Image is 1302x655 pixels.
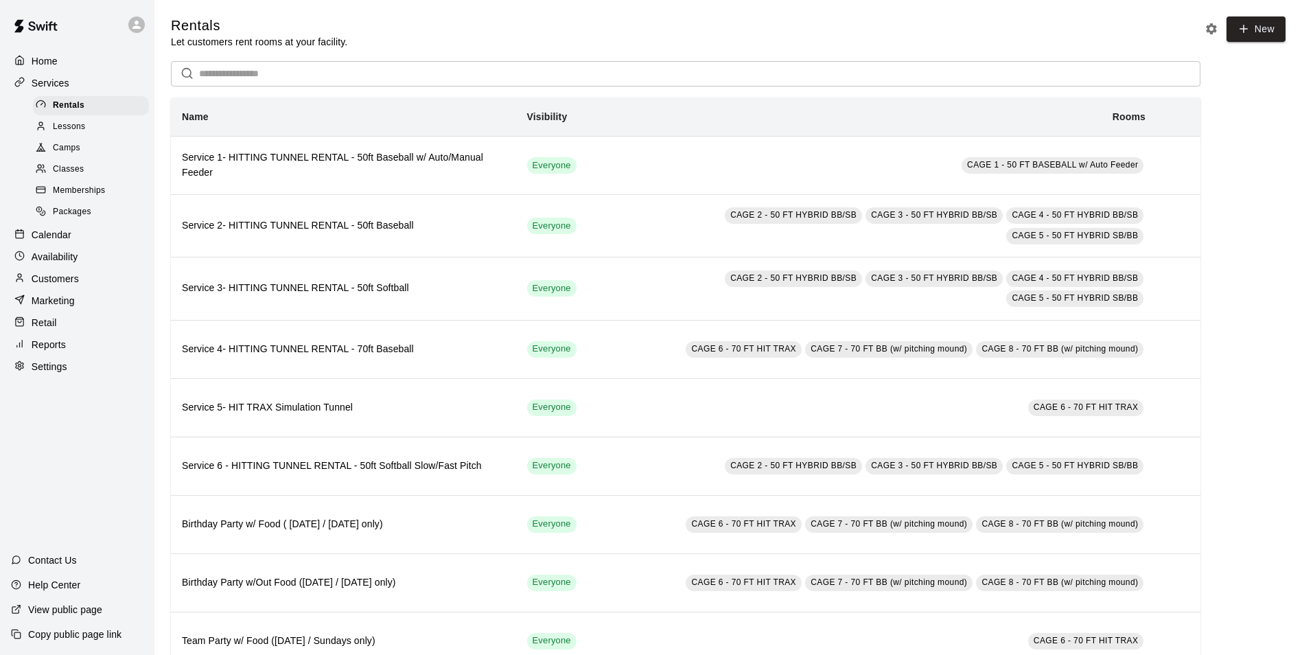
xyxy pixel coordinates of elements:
span: CAGE 7 - 70 FT BB (w/ pitching mound) [811,344,967,354]
p: Settings [32,360,67,374]
span: CAGE 5 - 50 FT HYBRID SB/BB [1012,293,1138,303]
button: Rental settings [1201,19,1222,39]
div: Reports [11,334,143,355]
span: CAGE 6 - 70 FT HIT TRAX [691,519,796,529]
div: This service is visible to all of your customers [527,280,577,297]
a: Settings [11,356,143,377]
span: Everyone [527,576,577,589]
p: Reports [32,338,66,352]
h6: Birthday Party w/ Food ( [DATE] / [DATE] only) [182,517,505,532]
span: Camps [53,141,80,155]
h6: Team Party w/ Food ([DATE] / Sundays only) [182,634,505,649]
p: Services [32,76,69,90]
div: Customers [11,268,143,289]
span: Everyone [527,401,577,414]
span: CAGE 2 - 50 FT HYBRID BB/SB [730,273,857,283]
a: Memberships [33,181,154,202]
span: Lessons [53,120,86,134]
div: This service is visible to all of your customers [527,458,577,474]
span: Rentals [53,99,84,113]
span: Memberships [53,184,105,198]
div: Classes [33,160,149,179]
a: Marketing [11,290,143,311]
p: View public page [28,603,102,617]
b: Rooms [1113,111,1146,122]
h5: Rentals [171,16,347,35]
div: This service is visible to all of your customers [527,633,577,650]
h6: Service 1- HITTING TUNNEL RENTAL - 50ft Baseball w/ Auto/Manual Feeder [182,150,505,181]
div: This service is visible to all of your customers [527,218,577,234]
div: This service is visible to all of your customers [527,341,577,358]
p: Copy public page link [28,628,121,641]
span: Classes [53,163,84,176]
span: CAGE 5 - 50 FT HYBRID SB/BB [1012,461,1138,470]
span: CAGE 3 - 50 FT HYBRID BB/SB [871,273,997,283]
div: This service is visible to all of your customers [527,400,577,416]
span: CAGE 6 - 70 FT HIT TRAX [691,577,796,587]
h6: Service 4- HITTING TUNNEL RENTAL - 70ft Baseball [182,342,505,357]
span: CAGE 4 - 50 FT HYBRID BB/SB [1012,273,1138,283]
p: Calendar [32,228,71,242]
span: CAGE 6 - 70 FT HIT TRAX [691,344,796,354]
div: This service is visible to all of your customers [527,575,577,591]
span: CAGE 6 - 70 FT HIT TRAX [1034,402,1139,412]
span: CAGE 3 - 50 FT HYBRID BB/SB [871,210,997,220]
p: Availability [32,250,78,264]
p: Marketing [32,294,75,308]
span: CAGE 8 - 70 FT BB (w/ pitching mound) [981,344,1138,354]
h6: Service 6 - HITTING TUNNEL RENTAL - 50ft Softball Slow/Fast Pitch [182,459,505,474]
div: This service is visible to all of your customers [527,516,577,533]
span: Everyone [527,518,577,531]
span: CAGE 8 - 70 FT BB (w/ pitching mound) [981,577,1138,587]
span: Everyone [527,282,577,295]
a: Classes [33,159,154,181]
span: CAGE 8 - 70 FT BB (w/ pitching mound) [981,519,1138,529]
h6: Service 3- HITTING TUNNEL RENTAL - 50ft Softball [182,281,505,296]
span: Everyone [527,343,577,356]
a: Calendar [11,225,143,245]
a: New [1227,16,1286,42]
div: Lessons [33,117,149,137]
span: CAGE 2 - 50 FT HYBRID BB/SB [730,461,857,470]
span: CAGE 3 - 50 FT HYBRID BB/SB [871,461,997,470]
span: CAGE 6 - 70 FT HIT TRAX [1034,636,1139,645]
span: CAGE 7 - 70 FT BB (w/ pitching mound) [811,577,967,587]
a: Lessons [33,116,154,137]
span: CAGE 2 - 50 FT HYBRID BB/SB [730,210,857,220]
p: Let customers rent rooms at your facility. [171,35,347,49]
div: Packages [33,203,149,222]
div: Camps [33,139,149,158]
span: CAGE 5 - 50 FT HYBRID SB/BB [1012,231,1138,240]
a: Packages [33,202,154,223]
b: Visibility [527,111,568,122]
p: Help Center [28,578,80,592]
a: Retail [11,312,143,333]
p: Customers [32,272,79,286]
span: Everyone [527,634,577,647]
span: Everyone [527,459,577,472]
a: Availability [11,246,143,267]
span: CAGE 7 - 70 FT BB (w/ pitching mound) [811,519,967,529]
p: Retail [32,316,57,330]
a: Camps [33,138,154,159]
p: Home [32,54,58,68]
h6: Birthday Party w/Out Food ([DATE] / [DATE] only) [182,575,505,590]
span: CAGE 4 - 50 FT HYBRID BB/SB [1012,210,1138,220]
a: Services [11,73,143,93]
h6: Service 5- HIT TRAX Simulation Tunnel [182,400,505,415]
b: Name [182,111,209,122]
a: Home [11,51,143,71]
span: Everyone [527,159,577,172]
span: Packages [53,205,91,219]
span: Everyone [527,220,577,233]
div: Rentals [33,96,149,115]
div: Memberships [33,181,149,200]
a: Rentals [33,95,154,116]
h6: Service 2- HITTING TUNNEL RENTAL - 50ft Baseball [182,218,505,233]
